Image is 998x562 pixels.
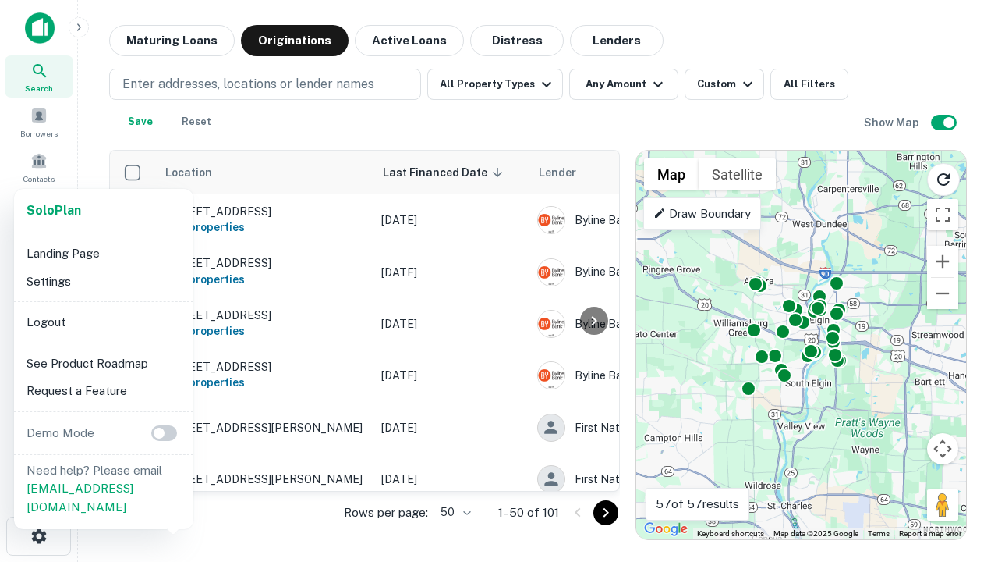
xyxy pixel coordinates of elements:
iframe: Chat Widget [920,437,998,512]
li: Request a Feature [20,377,187,405]
li: Logout [20,308,187,336]
strong: Solo Plan [27,203,81,218]
a: [EMAIL_ADDRESS][DOMAIN_NAME] [27,482,133,514]
li: Landing Page [20,240,187,268]
li: See Product Roadmap [20,350,187,378]
p: Demo Mode [20,424,101,443]
a: SoloPlan [27,201,81,220]
li: Settings [20,268,187,296]
p: Need help? Please email [27,461,181,517]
